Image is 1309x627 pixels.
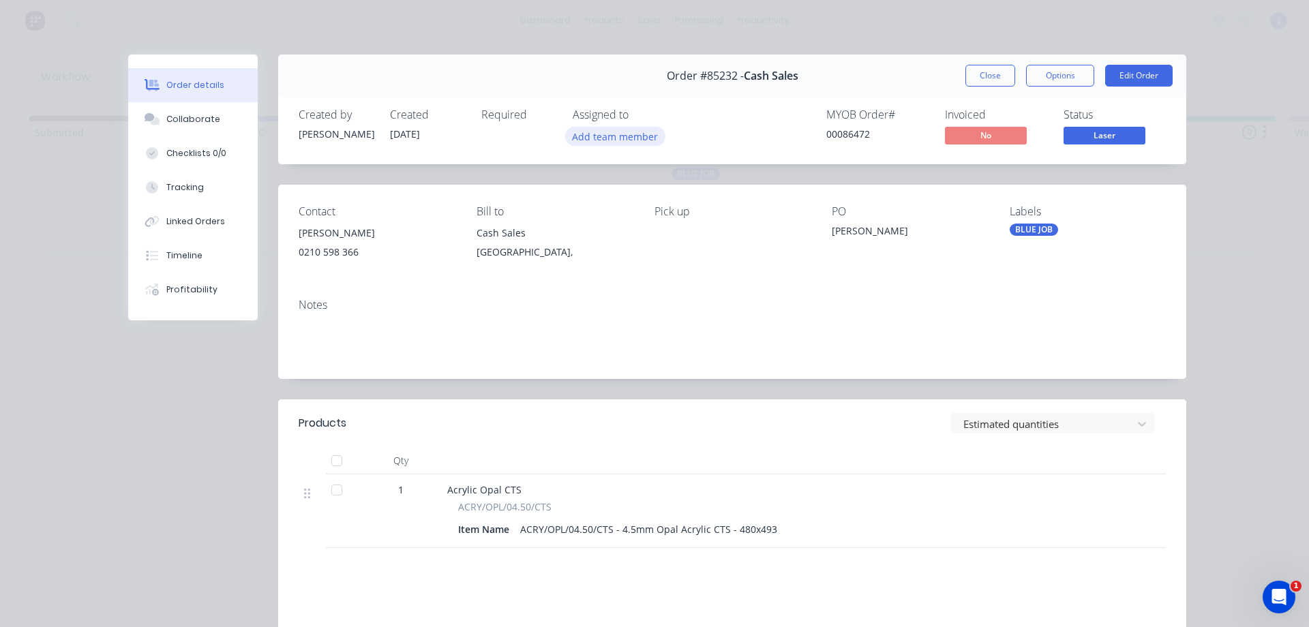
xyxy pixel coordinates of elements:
[477,205,633,218] div: Bill to
[299,243,455,262] div: 0210 598 366
[458,519,515,539] div: Item Name
[826,108,929,121] div: MYOB Order #
[481,108,556,121] div: Required
[826,127,929,141] div: 00086472
[128,273,258,307] button: Profitability
[299,224,455,243] div: [PERSON_NAME]
[477,224,633,243] div: Cash Sales
[128,68,258,102] button: Order details
[299,224,455,267] div: [PERSON_NAME]0210 598 366
[166,284,217,296] div: Profitability
[832,205,988,218] div: PO
[1105,65,1173,87] button: Edit Order
[477,224,633,267] div: Cash Sales[GEOGRAPHIC_DATA],
[1010,205,1166,218] div: Labels
[128,170,258,204] button: Tracking
[128,136,258,170] button: Checklists 0/0
[1064,108,1166,121] div: Status
[945,127,1027,144] span: No
[166,147,226,159] div: Checklists 0/0
[1064,127,1145,144] span: Laser
[166,249,202,262] div: Timeline
[1291,581,1302,592] span: 1
[166,113,220,125] div: Collaborate
[447,483,522,496] span: Acrylic Opal CTS
[1010,224,1058,236] div: BLUE JOB
[299,127,374,141] div: [PERSON_NAME]
[945,108,1047,121] div: Invoiced
[166,79,224,91] div: Order details
[744,70,798,82] span: Cash Sales
[360,447,442,474] div: Qty
[299,205,455,218] div: Contact
[515,519,783,539] div: ACRY/OPL/04.50/CTS - 4.5mm Opal Acrylic CTS - 480x493
[299,108,374,121] div: Created by
[1026,65,1094,87] button: Options
[128,204,258,239] button: Linked Orders
[667,70,744,82] span: Order #85232 -
[128,102,258,136] button: Collaborate
[573,108,709,121] div: Assigned to
[299,299,1166,311] div: Notes
[573,127,665,145] button: Add team member
[965,65,1015,87] button: Close
[565,127,665,145] button: Add team member
[299,415,346,431] div: Products
[398,483,404,497] span: 1
[128,239,258,273] button: Timeline
[832,224,988,243] div: [PERSON_NAME]
[1064,127,1145,147] button: Laser
[458,500,552,514] span: ACRY/OPL/04.50/CTS
[390,127,420,140] span: [DATE]
[654,205,811,218] div: Pick up
[166,181,204,194] div: Tracking
[390,108,465,121] div: Created
[477,243,633,262] div: [GEOGRAPHIC_DATA],
[166,215,225,228] div: Linked Orders
[1263,581,1295,613] iframe: Intercom live chat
